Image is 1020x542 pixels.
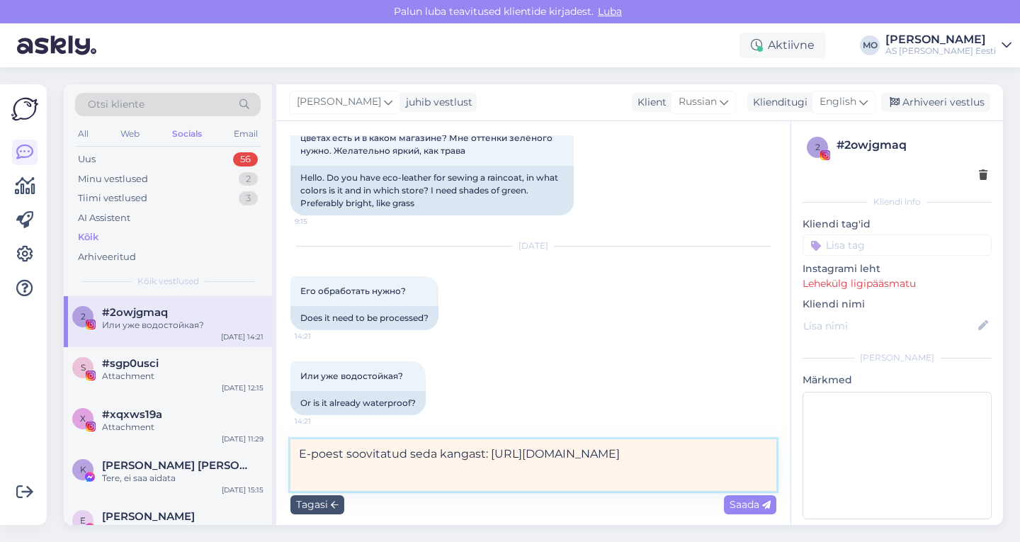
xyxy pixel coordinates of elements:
[803,196,992,208] div: Kliendi info
[239,191,258,205] div: 3
[297,94,381,110] span: [PERSON_NAME]
[803,261,992,276] p: Instagrami leht
[221,332,263,342] div: [DATE] 14:21
[102,408,162,421] span: #xqxws19a
[102,357,159,370] span: #sgp0usci
[594,5,626,18] span: Luba
[102,370,263,383] div: Attachment
[102,421,263,434] div: Attachment
[881,93,990,112] div: Arhiveeri vestlus
[80,515,86,526] span: E
[860,35,880,55] div: MO
[102,319,263,332] div: Или уже водостойкая?
[295,216,348,227] span: 9:15
[78,230,98,244] div: Kõik
[222,434,263,444] div: [DATE] 11:29
[102,472,263,485] div: Tere, ei saa aidata
[739,33,826,58] div: Aktiivne
[78,211,130,225] div: AI Assistent
[300,371,403,381] span: Или уже водостойкая?
[290,495,344,514] div: Tagasi
[118,125,142,143] div: Web
[102,510,195,523] span: Ellen Jefremenko
[290,239,776,252] div: [DATE]
[837,137,987,154] div: # 2owjgmaq
[803,373,992,388] p: Märkmed
[730,498,771,511] span: Saada
[78,152,96,166] div: Uus
[81,362,86,373] span: s
[300,120,555,156] span: Здравствуйте. У вас экокожа для пошива плаща, в каких цветах есть и в каком магазине? Мне оттенки...
[803,318,975,334] input: Lisa nimi
[295,331,348,341] span: 14:21
[102,459,249,472] span: Karl Eik Rebane
[233,152,258,166] div: 56
[78,191,147,205] div: Tiimi vestlused
[11,96,38,123] img: Askly Logo
[820,94,856,110] span: English
[300,286,406,296] span: Его обработать нужно?
[803,276,992,291] p: Lehekülg ligipääsmatu
[885,45,996,57] div: AS [PERSON_NAME] Eesti
[231,125,261,143] div: Email
[239,172,258,186] div: 2
[815,142,820,152] span: 2
[169,125,205,143] div: Socials
[88,97,144,112] span: Otsi kliente
[747,95,807,110] div: Klienditugi
[78,172,148,186] div: Minu vestlused
[80,413,86,424] span: x
[81,311,86,322] span: 2
[222,485,263,495] div: [DATE] 15:15
[632,95,667,110] div: Klient
[679,94,717,110] span: Russian
[290,391,426,415] div: Or is it already waterproof?
[885,34,996,45] div: [PERSON_NAME]
[290,306,438,330] div: Does it need to be processed?
[290,166,574,215] div: Hello. Do you have eco-leather for sewing a raincoat, in what colors is it and in which store? I ...
[803,235,992,256] input: Lisa tag
[803,217,992,232] p: Kliendi tag'id
[78,250,136,264] div: Arhiveeritud
[137,275,199,288] span: Kõik vestlused
[80,464,86,475] span: K
[75,125,91,143] div: All
[295,416,348,427] span: 14:21
[803,297,992,312] p: Kliendi nimi
[222,383,263,393] div: [DATE] 12:15
[885,34,1011,57] a: [PERSON_NAME]AS [PERSON_NAME] Eesti
[400,95,472,110] div: juhib vestlust
[102,306,168,319] span: #2owjgmaq
[803,351,992,364] div: [PERSON_NAME]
